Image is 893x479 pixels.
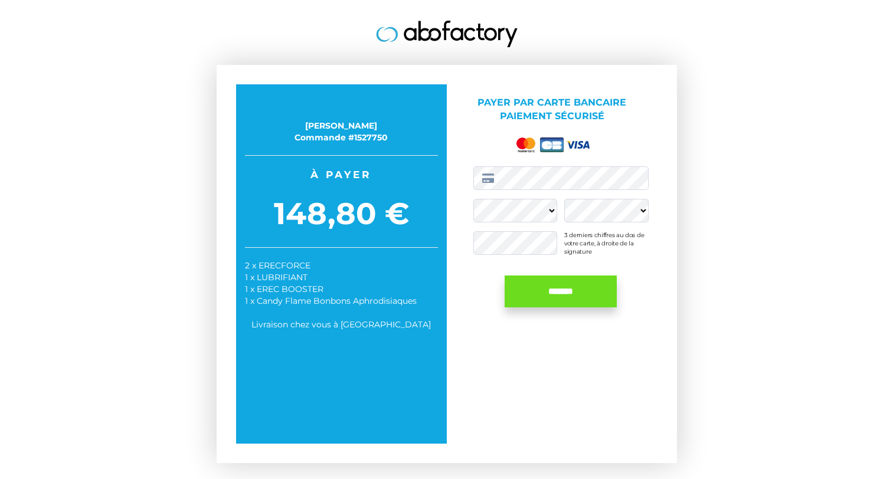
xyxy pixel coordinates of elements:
img: visa.png [566,141,590,149]
span: À payer [245,168,438,182]
p: Payer par Carte bancaire [456,96,649,123]
img: cb.png [540,137,564,152]
div: [PERSON_NAME] [245,120,438,132]
img: mastercard.png [514,135,538,155]
img: logo.jpg [376,21,518,47]
div: Livraison chez vous à [GEOGRAPHIC_DATA] [245,319,438,330]
span: Paiement sécurisé [500,110,604,122]
div: Commande #1527750 [245,132,438,143]
span: 148,80 € [245,192,438,235]
div: 3 derniers chiffres au dos de votre carte, à droite de la signature [564,231,649,255]
div: 2 x ERECFORCE 1 x LUBRIFIANT 1 x EREC BOOSTER 1 x Candy Flame Bonbons Aphrodisiaques [245,260,438,307]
